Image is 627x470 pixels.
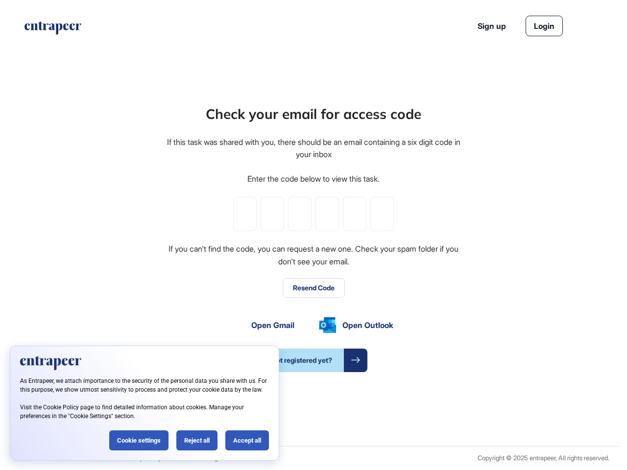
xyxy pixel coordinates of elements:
[283,278,345,298] button: Resend Code
[319,317,393,333] a: Open Outlook
[526,16,563,36] a: Login
[24,22,82,38] a: entrapeer-logo
[166,136,461,161] div: If this task was shared with you, there should be an email containing a six digit code in your inbox
[234,319,294,331] a: Open Gmail
[478,20,506,32] a: Sign up
[206,104,421,124] div: Check your email for access code
[342,319,393,331] span: Open Outlook
[247,173,380,186] div: Enter the code below to view this task.
[260,349,344,372] span: Not registered yet?
[260,349,367,372] a: Not registered yet?
[251,319,294,331] span: Open Gmail
[478,454,609,462] div: Copyright © 2025 entrapeer, All rights reserved.
[166,243,461,268] div: If you can't find the code, you can request a new one. Check your spam folder if you don't see yo...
